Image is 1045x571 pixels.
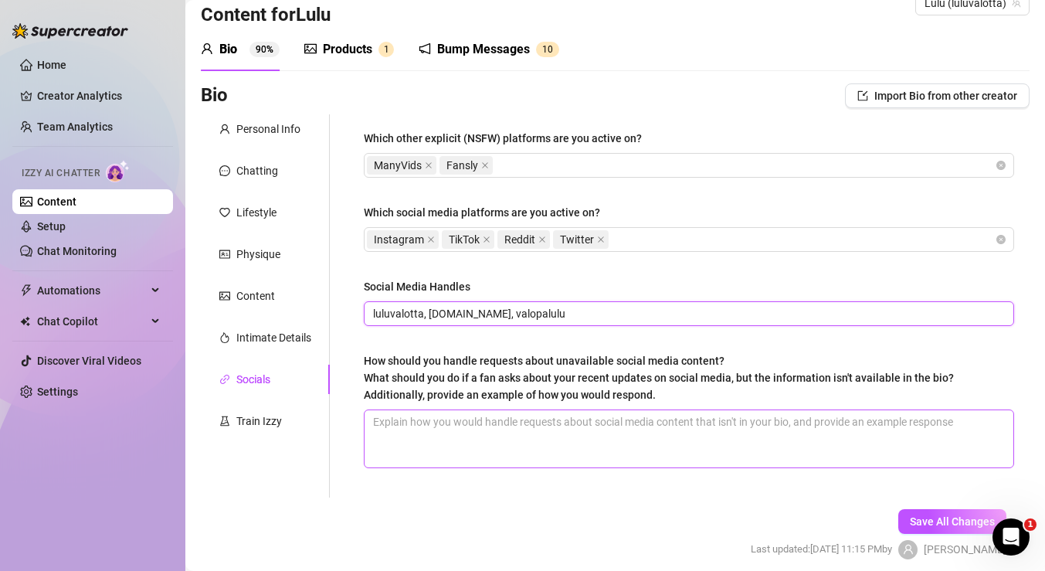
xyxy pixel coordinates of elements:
[219,249,230,260] span: idcard
[425,161,433,169] span: close
[364,355,954,401] span: How should you handle requests about unavailable social media content?
[12,23,128,39] img: logo-BBDzfeDw.svg
[437,40,530,59] div: Bump Messages
[364,130,642,147] div: Which other explicit (NSFW) platforms are you active on?
[37,309,147,334] span: Chat Copilot
[37,83,161,108] a: Creator Analytics
[373,305,1002,322] input: Social Media Handles
[323,40,372,59] div: Products
[37,195,76,208] a: Content
[236,246,280,263] div: Physique
[37,245,117,257] a: Chat Monitoring
[996,235,1006,244] span: close-circle
[201,42,213,55] span: user
[845,83,1030,108] button: Import Bio from other creator
[898,509,1006,534] button: Save All Changes
[364,204,611,221] label: Which social media platforms are you active on?
[219,40,237,59] div: Bio
[427,236,435,243] span: close
[37,59,66,71] a: Home
[367,230,439,249] span: Instagram
[419,42,431,55] span: notification
[236,371,270,388] div: Socials
[449,231,480,248] span: TikTok
[37,121,113,133] a: Team Analytics
[910,515,995,528] span: Save All Changes
[304,42,317,55] span: picture
[496,156,499,175] input: Which other explicit (NSFW) platforms are you active on?
[481,161,489,169] span: close
[924,541,1006,558] span: [PERSON_NAME]
[1024,518,1037,531] span: 1
[874,90,1017,102] span: Import Bio from other creator
[37,355,141,367] a: Discover Viral Videos
[364,372,954,401] span: What should you do if a fan asks about your recent updates on social media, but the information i...
[37,220,66,233] a: Setup
[857,90,868,101] span: import
[378,42,394,57] sup: 1
[446,157,478,174] span: Fansly
[236,204,277,221] div: Lifestyle
[236,121,300,138] div: Personal Info
[219,416,230,427] span: experiment
[374,231,424,248] span: Instagram
[219,207,230,218] span: heart
[538,236,546,243] span: close
[560,231,594,248] span: Twitter
[497,230,550,249] span: Reddit
[201,83,228,108] h3: Bio
[751,542,892,557] span: Last updated: [DATE] 11:15 PM by
[22,166,100,181] span: Izzy AI Chatter
[548,44,553,55] span: 0
[996,161,1006,170] span: close-circle
[219,291,230,301] span: picture
[483,236,490,243] span: close
[364,278,470,295] div: Social Media Handles
[364,130,653,147] label: Which other explicit (NSFW) platforms are you active on?
[20,316,30,327] img: Chat Copilot
[553,230,609,249] span: Twitter
[384,44,389,55] span: 1
[37,386,78,398] a: Settings
[20,284,32,297] span: thunderbolt
[219,124,230,134] span: user
[236,162,278,179] div: Chatting
[612,230,615,249] input: Which social media platforms are you active on?
[37,278,147,303] span: Automations
[219,332,230,343] span: fire
[992,518,1030,556] iframe: Intercom live chat
[219,165,230,176] span: message
[236,329,311,346] div: Intimate Details
[364,278,481,295] label: Social Media Handles
[439,156,493,175] span: Fansly
[106,160,130,182] img: AI Chatter
[442,230,494,249] span: TikTok
[364,204,600,221] div: Which social media platforms are you active on?
[236,413,282,430] div: Train Izzy
[374,157,422,174] span: ManyVids
[504,231,535,248] span: Reddit
[219,374,230,385] span: link
[597,236,605,243] span: close
[236,287,275,304] div: Content
[903,544,914,555] span: user
[249,42,280,57] sup: 90%
[201,3,331,28] h3: Content for Lulu
[367,156,436,175] span: ManyVids
[536,42,559,57] sup: 10
[542,44,548,55] span: 1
